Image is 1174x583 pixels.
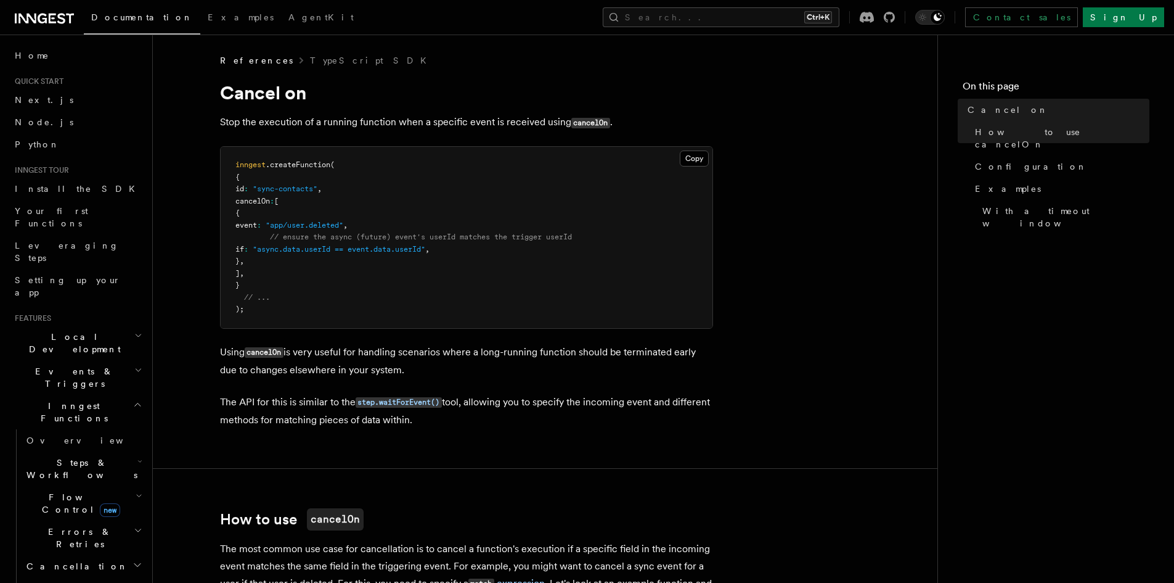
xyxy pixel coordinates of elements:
span: : [244,245,248,254]
a: Configuration [970,155,1149,178]
span: Examples [975,183,1041,195]
span: ); [235,305,244,313]
span: Steps & Workflows [22,457,137,481]
h4: On this page [963,79,1149,99]
span: id [235,184,244,193]
span: : [244,184,248,193]
span: How to use cancelOn [975,126,1149,151]
a: step.waitForEvent() [356,396,442,408]
span: Errors & Retries [22,526,134,550]
button: Copy [680,151,709,167]
span: // ensure the async (future) event's userId matches the trigger userId [270,233,572,241]
button: Cancellation [22,555,145,577]
a: With a timeout window [977,200,1149,234]
span: "async.data.userId == event.data.userId" [253,245,425,254]
span: Python [15,139,60,149]
a: Leveraging Steps [10,234,145,269]
a: Python [10,133,145,155]
code: cancelOn [245,347,283,358]
span: ( [330,160,335,169]
span: Node.js [15,117,73,127]
span: : [257,221,261,229]
span: Setting up your app [15,275,121,297]
span: inngest [235,160,266,169]
span: Quick start [10,76,63,86]
button: Search...Ctrl+K [603,7,839,27]
span: Local Development [10,331,134,355]
span: Flow Control [22,491,136,516]
span: Examples [208,12,274,22]
span: cancelOn [235,197,270,205]
code: cancelOn [307,508,364,531]
a: Sign Up [1083,7,1164,27]
span: , [425,245,430,254]
a: Your first Functions [10,200,145,234]
span: "app/user.deleted" [266,221,343,229]
span: Features [10,313,51,323]
span: : [270,197,274,205]
span: { [235,173,240,181]
p: The API for this is similar to the tool, allowing you to specify the incoming event and different... [220,394,713,429]
button: Steps & Workflows [22,452,145,486]
span: Leveraging Steps [15,241,119,263]
span: Inngest tour [10,165,69,175]
span: event [235,221,257,229]
a: How to usecancelOn [220,508,364,531]
button: Errors & Retries [22,521,145,555]
a: Overview [22,429,145,452]
span: [ [274,197,279,205]
a: Setting up your app [10,269,145,304]
span: Your first Functions [15,206,88,228]
code: cancelOn [571,118,610,128]
span: Inngest Functions [10,400,133,424]
span: , [240,269,244,278]
span: References [220,54,293,67]
p: Stop the execution of a running function when a specific event is received using . [220,114,713,131]
span: } [235,281,240,289]
a: Documentation [84,4,200,35]
span: Next.js [15,95,73,105]
span: } [235,257,240,265]
span: Overview [26,436,153,445]
span: .createFunction [266,160,330,169]
span: { [235,209,240,217]
button: Events & Triggers [10,360,145,395]
h1: Cancel on [220,81,713,104]
span: AgentKit [288,12,354,22]
a: Contact sales [965,7,1078,27]
a: AgentKit [281,4,361,33]
span: Cancel on [968,104,1048,116]
span: Documentation [91,12,193,22]
button: Toggle dark mode [915,10,945,25]
span: , [240,257,244,265]
span: if [235,245,244,254]
a: Examples [970,178,1149,200]
a: Cancel on [963,99,1149,121]
span: Install the SDK [15,184,142,194]
span: Events & Triggers [10,365,134,390]
a: How to use cancelOn [970,121,1149,155]
a: TypeScript SDK [310,54,434,67]
span: Cancellation [22,560,128,573]
span: new [100,503,120,517]
span: , [343,221,348,229]
button: Local Development [10,326,145,360]
a: Node.js [10,111,145,133]
span: With a timeout window [982,205,1149,229]
code: step.waitForEvent() [356,397,442,408]
span: // ... [244,293,270,302]
span: Home [15,49,49,62]
a: Install the SDK [10,178,145,200]
span: "sync-contacts" [253,184,317,193]
p: Using is very useful for handling scenarios where a long-running function should be terminated ea... [220,344,713,379]
span: , [317,184,322,193]
button: Flow Controlnew [22,486,145,521]
span: Configuration [975,160,1087,173]
a: Home [10,44,145,67]
kbd: Ctrl+K [804,11,832,23]
a: Next.js [10,89,145,111]
a: Examples [200,4,281,33]
span: ] [235,269,240,278]
button: Inngest Functions [10,395,145,429]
